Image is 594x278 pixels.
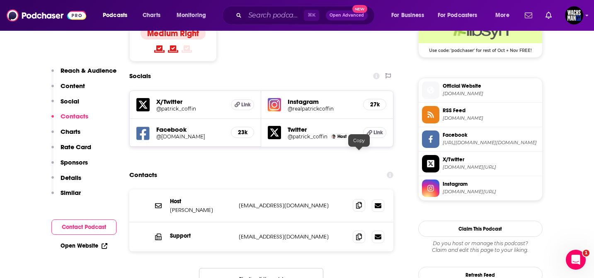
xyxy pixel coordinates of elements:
[177,10,206,21] span: Monitoring
[363,127,386,138] a: Link
[156,98,225,106] h5: X/Twitter
[156,106,225,112] a: @patrick_coffin
[422,180,539,197] a: Instagram[DOMAIN_NAME][URL]
[103,10,127,21] span: Podcasts
[268,98,281,111] img: iconImage
[51,66,116,82] button: Reach & Audience
[337,134,347,139] span: Host
[583,250,589,256] span: 1
[239,233,347,240] p: [EMAIL_ADDRESS][DOMAIN_NAME]
[61,143,91,151] p: Rate Card
[391,10,424,21] span: For Business
[304,10,319,21] span: ⌘ K
[443,164,539,170] span: twitter.com/patrick_coffin
[230,6,383,25] div: Search podcasts, credits, & more...
[61,97,79,105] p: Social
[156,125,225,133] h5: Facebook
[490,9,520,22] button: open menu
[443,82,539,90] span: Official Website
[566,250,586,270] iframe: Intercom live chat
[432,9,490,22] button: open menu
[443,107,539,114] span: RSS Feed
[61,66,116,74] p: Reach & Audience
[61,189,81,197] p: Similar
[171,9,217,22] button: open menu
[418,240,543,253] div: Claim and edit this page to your liking.
[51,174,81,189] button: Details
[288,125,356,133] h5: Twitter
[61,158,88,166] p: Sponsors
[239,202,347,209] p: [EMAIL_ADDRESS][DOMAIN_NAME]
[348,134,370,147] div: Copy
[438,10,478,21] span: For Podcasters
[288,98,356,106] h5: Instagram
[61,112,88,120] p: Contacts
[170,198,232,205] p: Host
[51,112,88,128] button: Contacts
[61,242,107,249] a: Open Website
[51,158,88,174] button: Sponsors
[326,10,368,20] button: Open AdvancedNew
[352,5,367,13] span: New
[565,6,583,25] img: User Profile
[61,128,80,135] p: Charts
[137,9,165,22] a: Charts
[61,82,85,90] p: Content
[422,106,539,123] a: RSS Feed[DOMAIN_NAME]
[331,134,336,139] img: Patrick Coffin
[7,7,86,23] img: Podchaser - Follow, Share and Rate Podcasts
[51,82,85,97] button: Content
[443,131,539,139] span: Facebook
[170,207,232,214] p: [PERSON_NAME]
[288,133,327,140] a: @patrick_coffin
[495,10,509,21] span: More
[385,9,434,22] button: open menu
[231,99,254,110] a: Link
[61,174,81,182] p: Details
[443,115,539,121] span: patrickcoffin.libsyn.com
[170,232,232,239] p: Support
[129,167,157,183] h2: Contacts
[288,106,356,112] a: @realpatrickcoffin
[147,28,199,39] h4: Medium Right
[143,10,160,21] span: Charts
[238,129,247,136] h5: 23k
[51,128,80,143] button: Charts
[418,221,543,237] button: Claim This Podcast
[422,81,539,99] a: Official Website[DOMAIN_NAME]
[565,6,583,25] button: Show profile menu
[51,97,79,113] button: Social
[51,189,81,204] button: Similar
[51,219,116,235] button: Contact Podcast
[422,155,539,172] a: X/Twitter[DOMAIN_NAME][URL]
[418,240,543,247] span: Do you host or manage this podcast?
[51,143,91,158] button: Rate Card
[521,8,536,22] a: Show notifications dropdown
[443,91,539,97] span: patrickcoffin.media
[156,133,225,140] a: @[DOMAIN_NAME]
[443,140,539,146] span: https://www.facebook.com/patrickcoffin.media
[97,9,138,22] button: open menu
[443,180,539,188] span: Instagram
[443,156,539,163] span: X/Twitter
[422,130,539,148] a: Facebook[URL][DOMAIN_NAME][DOMAIN_NAME]
[245,9,304,22] input: Search podcasts, credits, & more...
[241,101,251,108] span: Link
[542,8,555,22] a: Show notifications dropdown
[419,18,542,43] img: Libsyn Deal: Use code: 'podchaser' for rest of Oct + Nov FREE!
[565,6,583,25] span: Logged in as WachsmanNY
[443,189,539,195] span: instagram.com/realpatrickcoffin
[129,68,151,84] h2: Socials
[330,13,364,17] span: Open Advanced
[373,129,383,136] span: Link
[419,18,542,52] a: Libsyn Deal: Use code: 'podchaser' for rest of Oct + Nov FREE!
[419,43,542,53] span: Use code: 'podchaser' for rest of Oct + Nov FREE!
[370,101,379,108] h5: 27k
